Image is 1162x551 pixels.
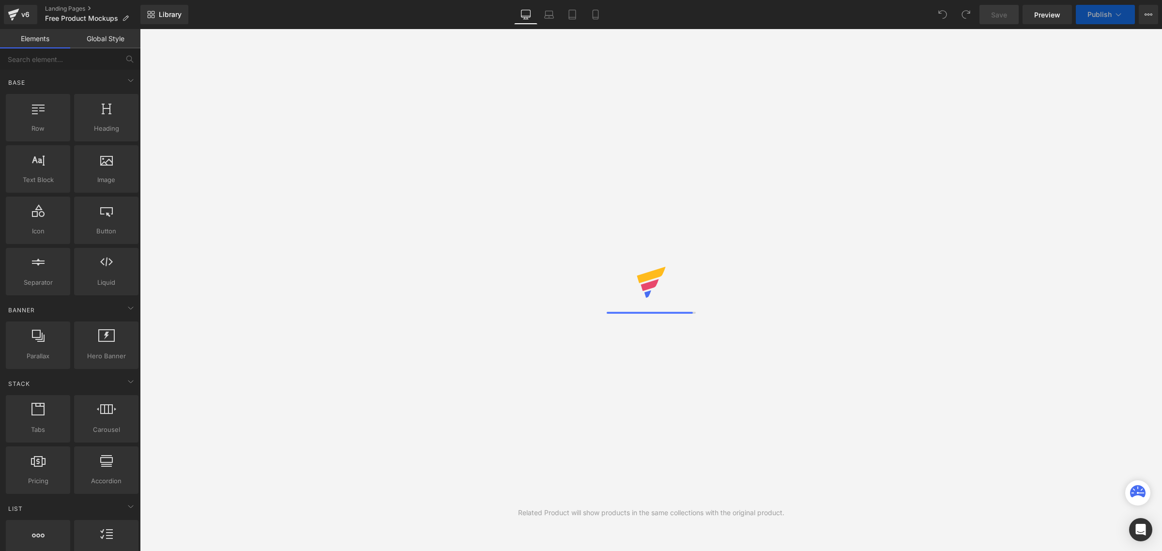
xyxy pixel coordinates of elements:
[140,5,188,24] a: New Library
[77,425,136,435] span: Carousel
[9,175,67,185] span: Text Block
[9,123,67,134] span: Row
[991,10,1007,20] span: Save
[77,277,136,288] span: Liquid
[77,175,136,185] span: Image
[7,504,24,513] span: List
[561,5,584,24] a: Tablet
[9,226,67,236] span: Icon
[1087,11,1112,18] span: Publish
[4,5,37,24] a: v6
[956,5,976,24] button: Redo
[45,15,118,22] span: Free Product Mockups
[1023,5,1072,24] a: Preview
[1034,10,1060,20] span: Preview
[7,306,36,315] span: Banner
[537,5,561,24] a: Laptop
[1139,5,1158,24] button: More
[9,476,67,486] span: Pricing
[514,5,537,24] a: Desktop
[77,476,136,486] span: Accordion
[7,78,26,87] span: Base
[70,29,140,48] a: Global Style
[7,379,31,388] span: Stack
[518,507,784,518] div: Related Product will show products in the same collections with the original product.
[19,8,31,21] div: v6
[933,5,952,24] button: Undo
[77,123,136,134] span: Heading
[159,10,182,19] span: Library
[77,226,136,236] span: Button
[77,351,136,361] span: Hero Banner
[45,5,140,13] a: Landing Pages
[9,277,67,288] span: Separator
[584,5,607,24] a: Mobile
[9,351,67,361] span: Parallax
[9,425,67,435] span: Tabs
[1076,5,1135,24] button: Publish
[1129,518,1152,541] div: Open Intercom Messenger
